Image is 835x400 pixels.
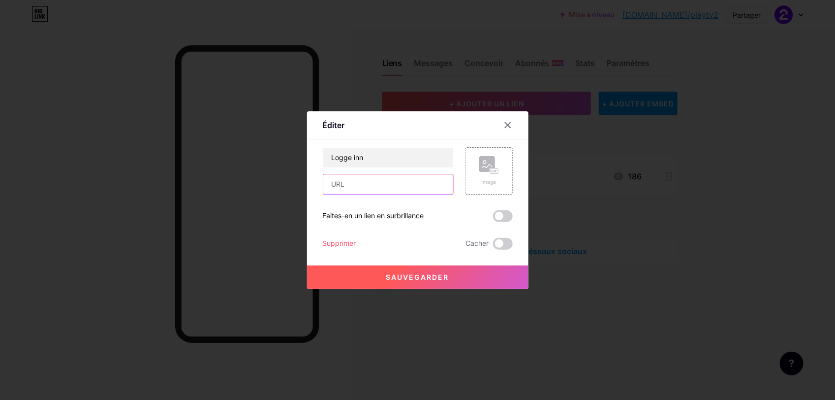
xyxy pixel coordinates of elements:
[479,178,499,186] div: Image
[323,238,356,250] div: Supprimer
[307,266,528,289] button: Sauvegarder
[323,148,453,167] input: Titre
[466,238,489,250] span: Cacher
[323,174,453,194] input: URL
[323,119,345,131] div: Éditer
[386,273,449,281] span: Sauvegarder
[323,210,424,222] div: Faites-en un lien en surbrillance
